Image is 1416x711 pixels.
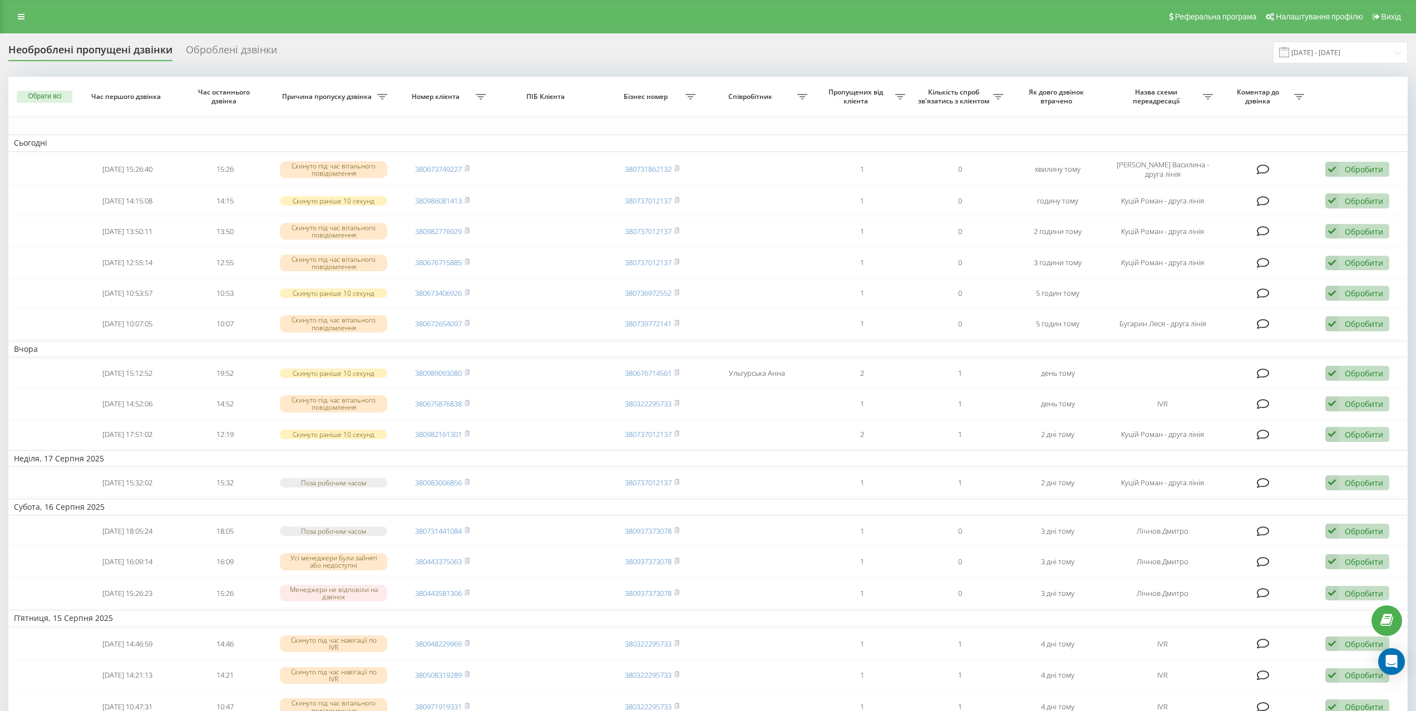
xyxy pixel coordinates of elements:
[8,44,172,61] div: Необроблені пропущені дзвінки
[399,92,476,101] span: Номер клієнта
[176,579,274,608] td: 15:26
[911,547,1009,576] td: 0
[1345,670,1383,680] div: Обробити
[1107,660,1218,690] td: IVR
[280,395,387,412] div: Скинуто під час вітального повідомлення
[280,315,387,332] div: Скинуто під час вітального повідомлення
[415,257,462,267] a: 380676715885
[911,280,1009,307] td: 0
[176,389,274,419] td: 14:52
[1345,639,1383,649] div: Обробити
[818,88,895,105] span: Пропущених від клієнта
[911,217,1009,246] td: 0
[813,629,911,659] td: 1
[415,226,462,236] a: 380982776929
[1009,547,1107,576] td: 3 дні тому
[415,670,462,680] a: 380508319289
[1107,154,1218,185] td: [PERSON_NAME] Василина - друга лінія
[1345,556,1383,567] div: Обробити
[176,469,274,496] td: 15:32
[1009,309,1107,339] td: 5 годин тому
[176,248,274,277] td: 12:55
[813,309,911,339] td: 1
[911,660,1009,690] td: 1
[415,478,462,488] a: 380983006856
[176,280,274,307] td: 10:53
[280,585,387,601] div: Менеджери не відповіли на дзвінок
[1107,547,1218,576] td: Лічнов Дмитро
[1345,368,1383,379] div: Обробити
[78,248,176,277] td: [DATE] 12:55:14
[1345,288,1383,299] div: Обробити
[707,92,797,101] span: Співробітник
[911,187,1009,215] td: 0
[625,429,672,439] a: 380737012137
[280,430,387,439] div: Скинуто раніше 10 секунд
[1009,280,1107,307] td: 5 годин тому
[911,248,1009,277] td: 0
[78,360,176,387] td: [DATE] 15:12:52
[1009,217,1107,246] td: 2 години тому
[1107,518,1218,545] td: Лічнов Дмитро
[415,368,462,378] a: 380989093080
[813,660,911,690] td: 1
[1107,389,1218,419] td: IVR
[625,526,672,536] a: 380937373078
[1009,579,1107,608] td: 3 дні тому
[8,135,1408,151] td: Сьогодні
[1345,429,1383,440] div: Обробити
[176,154,274,185] td: 15:26
[415,288,462,298] a: 380673406926
[916,88,993,105] span: Кількість спроб зв'язатись з клієнтом
[609,92,685,101] span: Бізнес номер
[415,196,462,206] a: 380986081413
[415,429,462,439] a: 380982161301
[78,389,176,419] td: [DATE] 14:52:06
[1107,629,1218,659] td: IVR
[280,635,387,652] div: Скинуто під час навігації по IVR
[280,223,387,240] div: Скинуто під час вітального повідомлення
[176,309,274,339] td: 10:07
[625,478,672,488] a: 380737012137
[280,289,387,298] div: Скинуто раніше 10 секунд
[813,280,911,307] td: 1
[280,478,387,488] div: Поза робочим часом
[911,389,1009,419] td: 1
[186,44,277,61] div: Оброблені дзвінки
[1107,187,1218,215] td: Куцій Роман - друга лінія
[1345,526,1383,536] div: Обробити
[280,553,387,570] div: Усі менеджери були зайняті або недоступні
[911,360,1009,387] td: 1
[813,248,911,277] td: 1
[1107,421,1218,448] td: Куцій Роман - друга лінія
[8,610,1408,627] td: П’ятниця, 15 Серпня 2025
[813,360,911,387] td: 2
[176,217,274,246] td: 13:50
[1224,88,1294,105] span: Коментар до дзвінка
[280,369,387,378] div: Скинуто раніше 10 секунд
[1107,248,1218,277] td: Куцій Роман - друга лінія
[911,154,1009,185] td: 0
[1345,164,1383,175] div: Обробити
[1009,248,1107,277] td: 3 години тому
[1112,88,1203,105] span: Назва схеми переадресації
[88,92,166,101] span: Час першого дзвінка
[415,319,462,329] a: 380672654097
[1009,518,1107,545] td: 3 дні тому
[1009,389,1107,419] td: день тому
[415,556,462,566] a: 380443375063
[813,518,911,545] td: 1
[176,660,274,690] td: 14:21
[1009,421,1107,448] td: 2 дні тому
[176,518,274,545] td: 18:05
[502,92,593,101] span: ПІБ Клієнта
[813,421,911,448] td: 2
[176,360,274,387] td: 19:52
[1009,660,1107,690] td: 4 дні тому
[1345,399,1383,409] div: Обробити
[1107,217,1218,246] td: Куцій Роман - друга лінія
[813,187,911,215] td: 1
[625,399,672,409] a: 380322295733
[813,154,911,185] td: 1
[1345,196,1383,206] div: Обробити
